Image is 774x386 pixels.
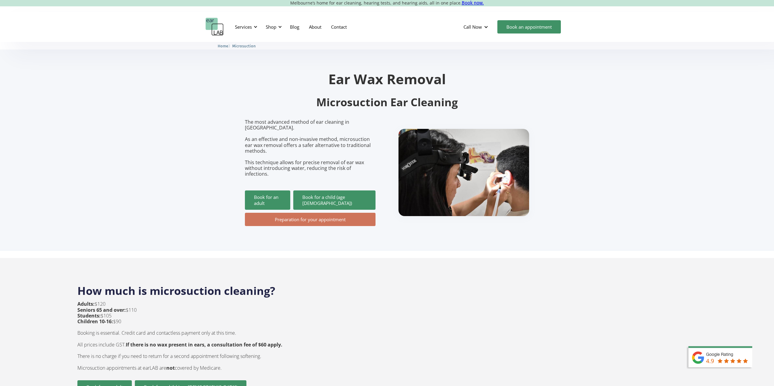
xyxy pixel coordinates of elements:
[245,72,529,86] h1: Ear Wax Removal
[497,20,561,33] a: Book an appointment
[232,44,256,48] span: Microsuction
[326,18,352,36] a: Contact
[166,365,175,371] strong: not
[266,24,276,30] div: Shop
[245,213,376,226] a: Preparation for your appointment
[77,307,126,313] strong: Seniors 65 and over:
[235,24,252,30] div: Services
[245,119,376,177] p: The most advanced method of ear cleaning in [GEOGRAPHIC_DATA]. As an effective and non-invasive m...
[77,312,101,319] strong: Students:
[245,190,290,210] a: Book for an adult
[77,318,113,325] strong: Children 10-16:
[398,129,529,216] img: boy getting ear checked.
[293,190,376,210] a: Book for a child (age [DEMOGRAPHIC_DATA])
[463,24,482,30] div: Call Now
[77,301,95,307] strong: Adults:
[245,95,529,110] h2: Microsuction Ear Cleaning
[218,43,228,49] a: Home
[218,44,228,48] span: Home
[218,43,232,49] li: 〉
[262,18,284,36] div: Shop
[304,18,326,36] a: About
[285,18,304,36] a: Blog
[459,18,494,36] div: Call Now
[206,18,224,36] a: home
[231,18,259,36] div: Services
[77,301,282,371] p: $120 $110 $105 $90 Booking is essential. Credit card and contactless payment only at this time. A...
[77,278,697,298] h2: How much is microsuction cleaning?
[126,341,282,348] strong: If there is no wax present in ears, a consultation fee of $60 apply.
[232,43,256,49] a: Microsuction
